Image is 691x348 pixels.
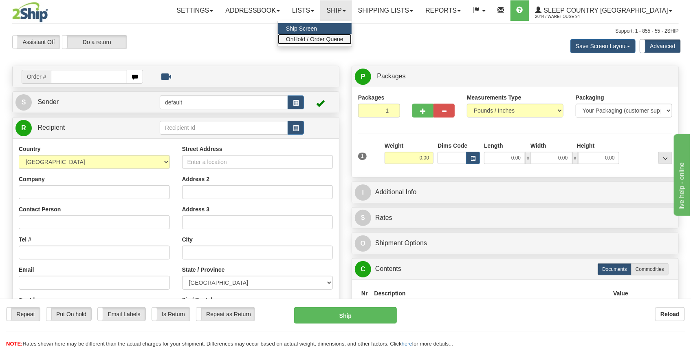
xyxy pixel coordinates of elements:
div: Support: 1 - 855 - 55 - 2SHIP [12,28,679,35]
a: Reports [419,0,467,21]
a: Sleep Country [GEOGRAPHIC_DATA] 2044 / Warehouse 94 [529,0,678,21]
label: Advanced [640,40,680,53]
label: Height [577,142,595,150]
a: P Packages [355,68,676,85]
a: R Recipient [15,120,144,136]
input: Recipient Id [160,121,288,135]
label: Email [19,266,34,274]
span: Recipient [37,124,65,131]
span: x [525,152,531,164]
label: Put On hold [46,308,92,321]
span: O [355,235,371,252]
label: Documents [598,263,632,275]
iframe: chat widget [672,132,690,215]
input: Enter a location [182,155,333,169]
span: Order # [22,70,51,84]
span: R [15,120,32,136]
th: Description [371,286,610,301]
a: OnHold / Order Queue [278,34,352,44]
th: Value [610,286,632,301]
label: Address 2 [182,175,210,183]
a: Settings [170,0,219,21]
label: Assistant Off [13,35,60,49]
label: Street Address [182,145,222,153]
label: Packages [358,93,385,102]
a: Ship [320,0,352,21]
span: OnHold / Order Queue [286,36,343,42]
label: Is Return [152,308,190,321]
label: Company [19,175,45,183]
label: Country [19,145,41,153]
span: 2044 / Warehouse 94 [535,13,596,21]
a: S Sender [15,94,160,111]
span: S [15,94,32,111]
a: here [402,341,412,347]
label: Tax Id [19,296,35,304]
span: Sleep Country [GEOGRAPHIC_DATA] [542,7,668,14]
label: Width [530,142,546,150]
span: P [355,69,371,85]
a: CContents [355,261,676,277]
a: IAdditional Info [355,184,676,201]
label: Commodities [631,263,669,275]
span: 1 [358,153,367,160]
a: OShipment Options [355,235,676,252]
span: Sender [37,98,59,105]
span: NOTE: [6,341,22,347]
label: State / Province [182,266,225,274]
label: Weight [385,142,403,150]
button: Save Screen Layout [570,39,636,53]
label: Zip / Postal [182,296,213,304]
b: Reload [660,311,680,317]
label: City [182,235,193,244]
button: Reload [655,307,685,321]
a: Ship Screen [278,23,352,34]
label: Repeat [7,308,40,321]
label: Tel # [19,235,31,244]
label: Repeat as Return [196,308,255,321]
label: Address 3 [182,205,210,213]
a: Addressbook [219,0,286,21]
label: Measurements Type [467,93,522,102]
th: Nr [358,286,371,301]
a: Shipping lists [352,0,419,21]
span: Packages [377,73,405,80]
span: C [355,261,371,277]
label: Contact Person [19,205,61,213]
button: Ship [294,307,397,324]
span: x [572,152,578,164]
span: Ship Screen [286,25,317,32]
a: $Rates [355,210,676,226]
div: live help - online [6,5,75,15]
label: Do a return [62,35,127,49]
label: Dims Code [438,142,467,150]
span: I [355,184,371,201]
a: Lists [286,0,320,21]
span: $ [355,210,371,226]
div: ... [658,152,672,164]
label: Email Labels [98,308,145,321]
input: Sender Id [160,95,288,109]
img: logo2044.jpg [12,2,48,22]
label: Packaging [576,93,604,102]
label: Length [484,142,503,150]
